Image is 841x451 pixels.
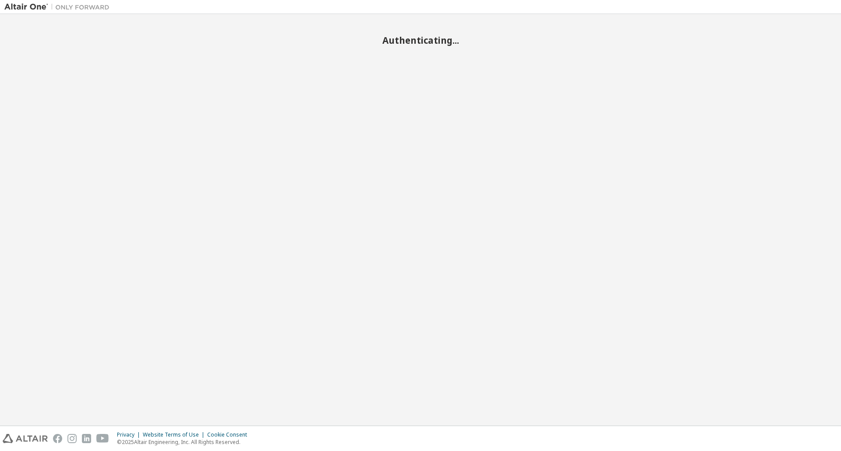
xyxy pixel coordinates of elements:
img: instagram.svg [67,434,77,443]
div: Website Terms of Use [143,431,207,438]
img: Altair One [4,3,114,11]
div: Cookie Consent [207,431,252,438]
p: © 2025 Altair Engineering, Inc. All Rights Reserved. [117,438,252,446]
h2: Authenticating... [4,35,837,46]
img: linkedin.svg [82,434,91,443]
img: youtube.svg [96,434,109,443]
img: altair_logo.svg [3,434,48,443]
div: Privacy [117,431,143,438]
img: facebook.svg [53,434,62,443]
